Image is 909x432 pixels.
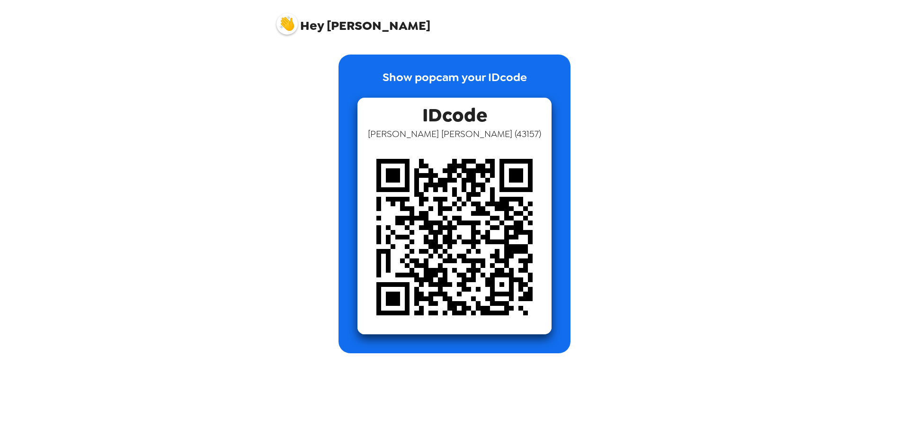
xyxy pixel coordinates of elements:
[276,9,430,32] span: [PERSON_NAME]
[368,128,541,140] span: [PERSON_NAME] [PERSON_NAME] ( 43157 )
[422,98,487,128] span: IDcode
[276,13,298,35] img: profile pic
[383,69,527,98] p: Show popcam your IDcode
[357,140,552,334] img: qr code
[300,17,324,34] span: Hey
